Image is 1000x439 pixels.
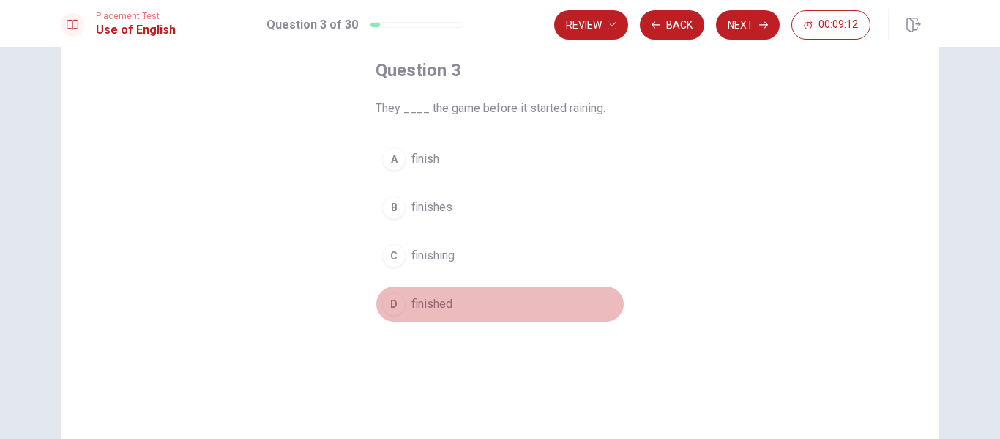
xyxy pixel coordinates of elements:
[376,141,624,177] button: Afinish
[411,199,452,216] span: finishes
[554,10,628,40] button: Review
[96,21,176,39] h1: Use of English
[376,100,624,117] span: They ____ the game before it started raining.
[411,150,439,168] span: finish
[96,11,176,21] span: Placement Test
[376,59,624,82] h4: Question 3
[266,16,358,34] h1: Question 3 of 30
[382,244,406,268] div: C
[376,286,624,322] button: Dfinished
[376,237,624,274] button: Cfinishing
[382,196,406,219] div: B
[791,10,870,40] button: 00:09:12
[716,10,780,40] button: Next
[376,189,624,226] button: Bfinishes
[818,19,858,31] span: 00:09:12
[382,147,406,171] div: A
[411,247,455,265] span: finishing
[382,292,406,316] div: D
[411,295,452,313] span: finished
[640,10,704,40] button: Back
